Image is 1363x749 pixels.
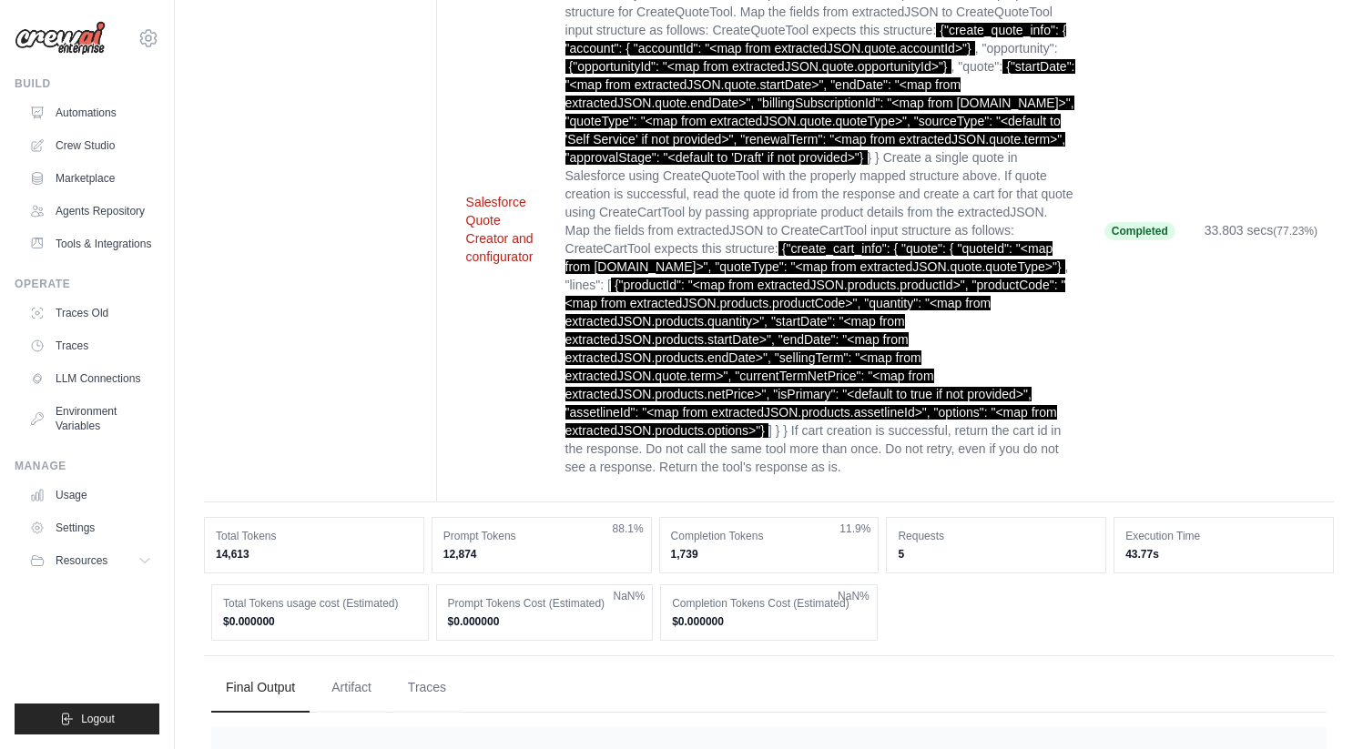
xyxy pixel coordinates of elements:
[15,459,159,473] div: Manage
[216,547,412,562] dd: 14,613
[317,663,386,713] button: Artifact
[15,277,159,291] div: Operate
[1272,662,1363,749] iframe: Chat Widget
[1104,222,1175,240] span: Completed
[565,241,1065,274] span: {"create_cart_info": { "quote": { "quoteId": "<map from [DOMAIN_NAME]>", "quoteType": "<map from ...
[22,299,159,328] a: Traces Old
[448,596,642,611] dt: Prompt Tokens Cost (Estimated)
[838,589,870,603] span: NaN%
[223,596,417,611] dt: Total Tokens usage cost (Estimated)
[211,663,310,713] button: Final Output
[22,513,159,542] a: Settings
[614,589,646,603] span: NaN%
[565,278,1066,438] span: {"productId": "<map from extractedJSON.products.productId>", "productCode": "<map from extractedJ...
[1125,547,1322,562] dd: 43.77s
[443,529,640,543] dt: Prompt Tokens
[22,331,159,360] a: Traces
[613,521,644,536] span: 88.1%
[448,614,642,629] dd: $0.000000
[1273,225,1317,238] span: (77.23%)
[81,712,115,726] span: Logout
[15,76,159,91] div: Build
[671,529,868,543] dt: Completion Tokens
[22,197,159,226] a: Agents Repository
[15,703,159,734] button: Logout
[216,529,412,543] dt: Total Tokens
[466,193,536,266] button: Salesforce Quote Creator and configurator
[22,229,159,258] a: Tools & Integrations
[22,546,159,575] button: Resources
[898,547,1094,562] dd: 5
[672,596,866,611] dt: Completion Tokens Cost (Estimated)
[22,397,159,440] a: Environment Variables
[1125,529,1322,543] dt: Execution Time
[22,364,159,393] a: LLM Connections
[15,21,106,56] img: Logo
[22,164,159,193] a: Marketplace
[223,614,417,629] dd: $0.000000
[443,547,640,562] dd: 12,874
[898,529,1094,543] dt: Requests
[839,521,870,536] span: 11.9%
[672,614,866,629] dd: $0.000000
[56,553,107,568] span: Resources
[565,59,951,74] span: {"opportunityId": "<map from extractedJSON.quote.opportunityId>"}
[22,131,159,160] a: Crew Studio
[22,98,159,127] a: Automations
[671,547,868,562] dd: 1,739
[393,663,461,713] button: Traces
[22,481,159,510] a: Usage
